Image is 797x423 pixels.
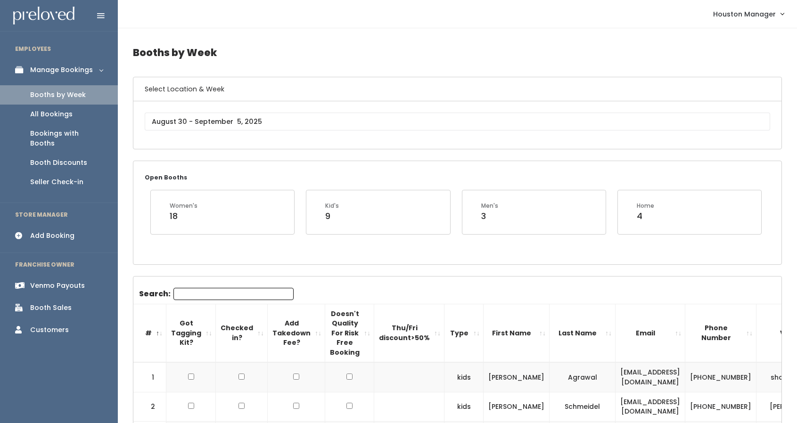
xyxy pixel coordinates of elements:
div: Manage Bookings [30,65,93,75]
label: Search: [139,288,294,300]
div: 18 [170,210,197,222]
th: Got Tagging Kit?: activate to sort column ascending [166,304,216,362]
div: Kid's [325,202,339,210]
div: 3 [481,210,498,222]
small: Open Booths [145,173,187,181]
th: Type: activate to sort column ascending [444,304,484,362]
div: Booth Sales [30,303,72,313]
div: Women's [170,202,197,210]
td: [EMAIL_ADDRESS][DOMAIN_NAME] [616,392,685,421]
td: [EMAIL_ADDRESS][DOMAIN_NAME] [616,362,685,392]
th: First Name: activate to sort column ascending [484,304,550,362]
td: 2 [133,392,166,421]
td: Agrawal [550,362,616,392]
th: Last Name: activate to sort column ascending [550,304,616,362]
div: Customers [30,325,69,335]
div: Men's [481,202,498,210]
div: 4 [637,210,654,222]
a: Houston Manager [704,4,793,24]
div: Venmo Payouts [30,281,85,291]
td: [PERSON_NAME] [484,392,550,421]
td: [PHONE_NUMBER] [685,362,756,392]
th: Email: activate to sort column ascending [616,304,685,362]
div: Add Booking [30,231,74,241]
input: August 30 - September 5, 2025 [145,113,770,130]
th: Thu/Fri discount&gt;50%: activate to sort column ascending [374,304,444,362]
th: Add Takedown Fee?: activate to sort column ascending [268,304,325,362]
h6: Select Location & Week [133,77,781,101]
td: kids [444,392,484,421]
div: Booths by Week [30,90,86,100]
div: Home [637,202,654,210]
div: Bookings with Booths [30,129,103,148]
td: Schmeidel [550,392,616,421]
td: [PHONE_NUMBER] [685,392,756,421]
th: Doesn't Quality For Risk Free Booking : activate to sort column ascending [325,304,374,362]
img: preloved logo [13,7,74,25]
td: 1 [133,362,166,392]
h4: Booths by Week [133,40,782,65]
div: 9 [325,210,339,222]
div: Seller Check-in [30,177,83,187]
td: [PERSON_NAME] [484,362,550,392]
td: kids [444,362,484,392]
input: Search: [173,288,294,300]
div: All Bookings [30,109,73,119]
div: Booth Discounts [30,158,87,168]
span: Houston Manager [713,9,776,19]
th: Phone Number: activate to sort column ascending [685,304,756,362]
th: Checked in?: activate to sort column ascending [216,304,268,362]
th: #: activate to sort column descending [133,304,166,362]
